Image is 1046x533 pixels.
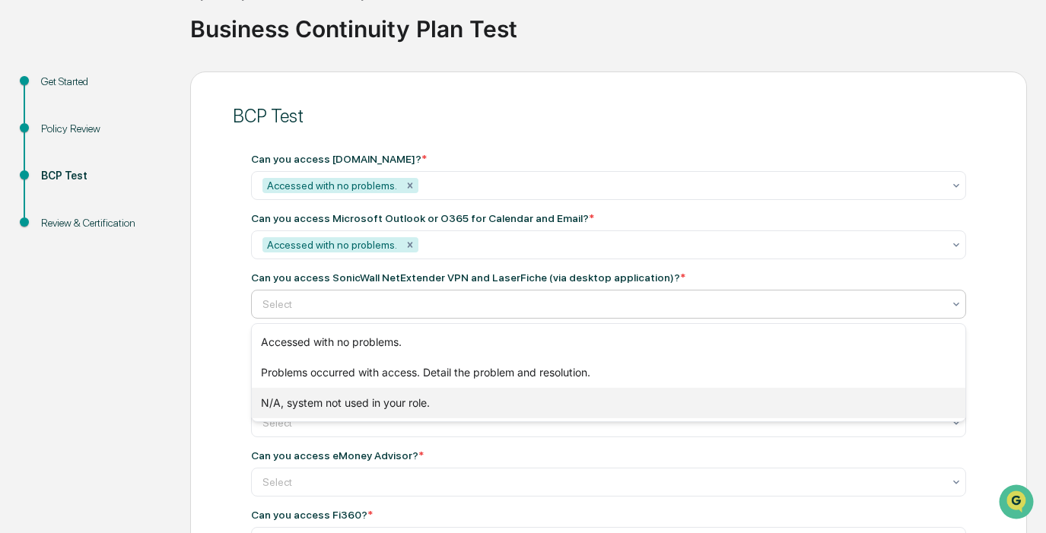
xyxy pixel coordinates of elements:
[252,327,965,357] div: Accessed with no problems.
[52,116,250,132] div: Start new chat
[402,237,418,252] div: Remove Accessed with no problems.
[104,186,195,213] a: 🗄️Attestations
[52,132,192,144] div: We're available if you need us!
[251,509,373,521] div: Can you access Fi360?
[9,186,104,213] a: 🖐️Preclearance
[251,153,427,165] div: Can you access [DOMAIN_NAME]?
[262,237,402,252] div: Accessed with no problems.
[233,105,984,127] div: BCP Test
[110,193,122,205] div: 🗄️
[126,192,189,207] span: Attestations
[30,192,98,207] span: Preclearance
[252,388,965,418] div: N/A, system not used in your role.
[9,214,102,242] a: 🔎Data Lookup
[15,193,27,205] div: 🖐️
[41,168,166,184] div: BCP Test
[190,3,1038,43] div: Business Continuity Plan Test
[252,357,965,388] div: Problems occurred with access. Detail the problem and resolution.
[402,178,418,193] div: Remove Accessed with no problems.
[15,222,27,234] div: 🔎
[151,258,184,269] span: Pylon
[251,449,424,462] div: Can you access eMoney Advisor?
[30,220,96,236] span: Data Lookup
[40,69,251,85] input: Clear
[41,74,166,90] div: Get Started
[997,483,1038,524] iframe: Open customer support
[41,121,166,137] div: Policy Review
[15,32,277,56] p: How can we help?
[107,257,184,269] a: Powered byPylon
[259,121,277,139] button: Start new chat
[41,215,166,231] div: Review & Certification
[251,212,594,224] div: Can you access Microsoft Outlook or O365 for Calendar and Email?
[262,178,402,193] div: Accessed with no problems.
[15,116,43,144] img: 1746055101610-c473b297-6a78-478c-a979-82029cc54cd1
[251,271,685,284] div: Can you access SonicWall NetExtender VPN and LaserFiche (via desktop application)?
